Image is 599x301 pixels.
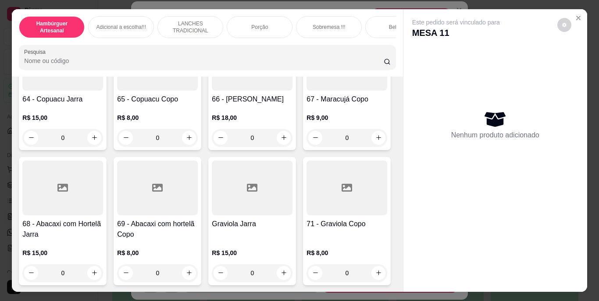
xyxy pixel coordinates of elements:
[307,94,387,105] h4: 67 - Maracujá Copo
[117,248,198,257] p: R$ 8,00
[277,266,291,280] button: increase-product-quantity
[214,131,228,145] button: decrease-product-quantity
[412,27,500,39] p: MESA 11
[557,18,571,32] button: decrease-product-quantity
[24,266,38,280] button: decrease-product-quantity
[451,130,539,140] p: Nenhum produto adicionado
[119,266,133,280] button: decrease-product-quantity
[307,248,387,257] p: R$ 8,00
[212,94,292,105] h4: 66 - [PERSON_NAME]
[182,266,196,280] button: increase-product-quantity
[182,131,196,145] button: increase-product-quantity
[96,24,146,31] p: Adicional a escolha!!!
[307,113,387,122] p: R$ 9,00
[22,219,103,240] h4: 68 - Abacaxi com Hortelã Jarra
[308,131,322,145] button: decrease-product-quantity
[119,131,133,145] button: decrease-product-quantity
[24,131,38,145] button: decrease-product-quantity
[251,24,268,31] p: Porção
[389,24,408,31] p: Bebidas
[24,56,384,65] input: Pesquisa
[87,131,101,145] button: increase-product-quantity
[26,20,77,34] p: Hambúrguer Artesanal
[412,18,500,27] p: Este pedido será vinculado para
[117,113,198,122] p: R$ 8,00
[87,266,101,280] button: increase-product-quantity
[371,266,385,280] button: increase-product-quantity
[117,94,198,105] h4: 65 - Copuacu Copo
[277,131,291,145] button: increase-product-quantity
[313,24,346,31] p: Sobremesa !!!
[165,20,216,34] p: LANCHES TRADICIONAL
[371,131,385,145] button: increase-product-quantity
[117,219,198,240] h4: 69 - Abacaxi com hortelã Copo
[22,113,103,122] p: R$ 15,00
[214,266,228,280] button: decrease-product-quantity
[571,11,585,25] button: Close
[212,219,292,229] h4: Graviola Jarra
[308,266,322,280] button: decrease-product-quantity
[22,248,103,257] p: R$ 15,00
[22,94,103,105] h4: 64 - Copuacu Jarra
[212,113,292,122] p: R$ 18,00
[24,48,49,56] label: Pesquisa
[212,248,292,257] p: R$ 15,00
[307,219,387,229] h4: 71 - Graviola Copo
